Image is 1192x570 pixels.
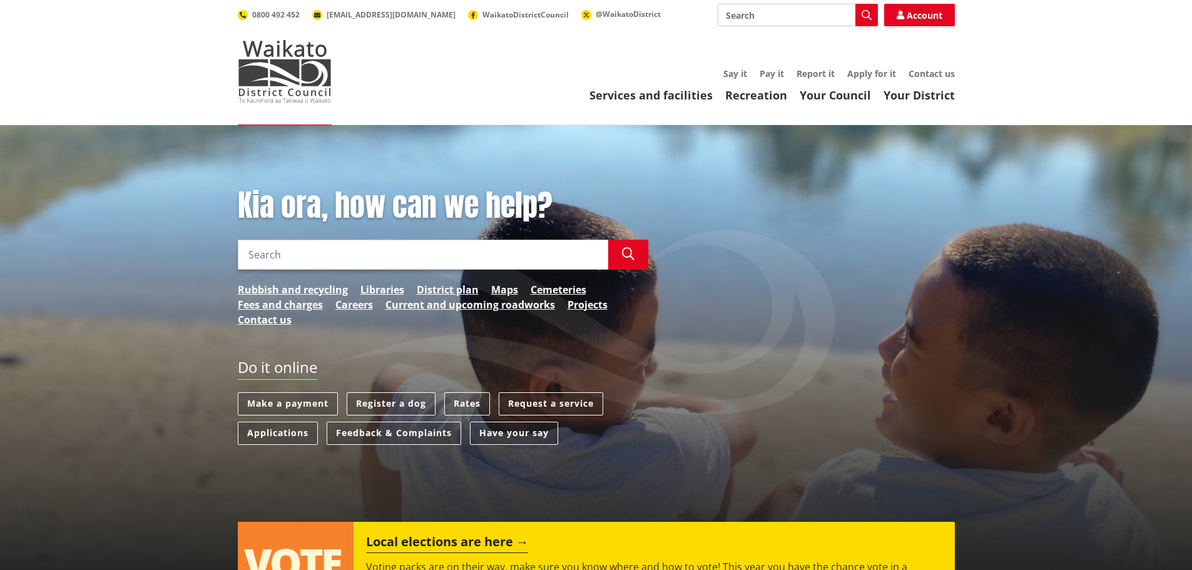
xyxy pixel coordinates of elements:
[468,9,569,20] a: WaikatoDistrictCouncil
[581,9,661,19] a: @WaikatoDistrict
[760,68,784,79] a: Pay it
[797,68,835,79] a: Report it
[327,9,456,20] span: [EMAIL_ADDRESS][DOMAIN_NAME]
[238,188,648,224] h1: Kia ora, how can we help?
[360,282,404,297] a: Libraries
[444,392,490,415] a: Rates
[482,9,569,20] span: WaikatoDistrictCouncil
[568,297,608,312] a: Projects
[589,88,713,103] a: Services and facilities
[499,392,603,415] a: Request a service
[491,282,518,297] a: Maps
[596,9,661,19] span: @WaikatoDistrict
[470,422,558,445] a: Have your say
[800,88,871,103] a: Your Council
[335,297,373,312] a: Careers
[531,282,586,297] a: Cemeteries
[238,40,332,103] img: Waikato District Council - Te Kaunihera aa Takiwaa o Waikato
[723,68,747,79] a: Say it
[238,9,300,20] a: 0800 492 452
[718,4,878,26] input: Search input
[884,4,955,26] a: Account
[847,68,896,79] a: Apply for it
[238,422,318,445] a: Applications
[238,359,317,380] h2: Do it online
[252,9,300,20] span: 0800 492 452
[417,282,479,297] a: District plan
[238,392,338,415] a: Make a payment
[385,297,555,312] a: Current and upcoming roadworks
[725,88,787,103] a: Recreation
[909,68,955,79] a: Contact us
[366,534,528,553] h2: Local elections are here
[238,297,323,312] a: Fees and charges
[312,9,456,20] a: [EMAIL_ADDRESS][DOMAIN_NAME]
[238,282,348,297] a: Rubbish and recycling
[327,422,461,445] a: Feedback & Complaints
[347,392,436,415] a: Register a dog
[884,88,955,103] a: Your District
[238,240,608,270] input: Search input
[238,312,292,327] a: Contact us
